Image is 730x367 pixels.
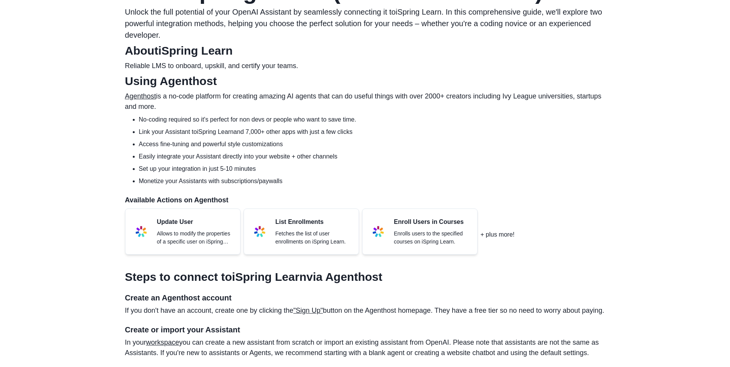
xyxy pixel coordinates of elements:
[139,140,605,149] li: Access fine-tuning and powerful style customizations
[125,325,605,334] h4: Create or import your Assistant
[125,305,605,316] p: If you don't have an account, create one by clicking the button on the Agenthost homepage. They h...
[125,270,605,284] h3: Steps to connect to iSpring Learn via Agenthost
[125,61,605,71] p: Reliable LMS to onboard, upskill, and certify your teams.
[139,115,605,124] li: No-coding required so it's perfect for non devs or people who want to save time.
[276,230,352,246] p: Fetches the list of user enrollments on iSpring Learn.
[125,195,605,205] p: Available Actions on Agenthost
[157,230,234,246] p: Allows to modify the properties of a specific user on iSpring Learn.
[132,222,151,241] img: iSpring Learn logo
[125,6,605,41] p: Unlock the full potential of your OpenAI Assistant by seamlessly connecting it to iSpring Learn ....
[139,177,605,186] li: Monetize your Assistants with subscriptions/paywalls
[139,164,605,173] li: Set up your integration in just 5-10 minutes
[139,152,605,161] li: Easily integrate your Assistant directly into your website + other channels
[125,91,605,112] p: is a no-code platform for creating amazing AI agents that can do useful things with over 2000+ cr...
[146,339,179,346] a: workspace
[369,222,388,241] img: iSpring Learn logo
[276,217,352,227] p: List Enrollments
[394,217,471,227] p: Enroll Users in Courses
[125,74,605,88] h2: Using Agenthost
[125,44,605,58] h2: About iSpring Learn
[125,337,605,358] p: In your you can create a new assistant from scratch or import an existing assistant from OpenAI. ...
[125,92,156,100] a: Agenthost
[157,217,234,227] p: Update User
[139,127,605,137] li: Link your Assistant to iSpring Learn and 7,000+ other apps with just a few clicks
[481,230,515,239] p: + plus more!
[125,293,605,302] h4: Create an Agenthost account
[394,230,471,246] p: Enrolls users to the specified courses on iSpring Learn.
[293,307,323,314] a: "Sign Up"
[250,222,269,241] img: iSpring Learn logo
